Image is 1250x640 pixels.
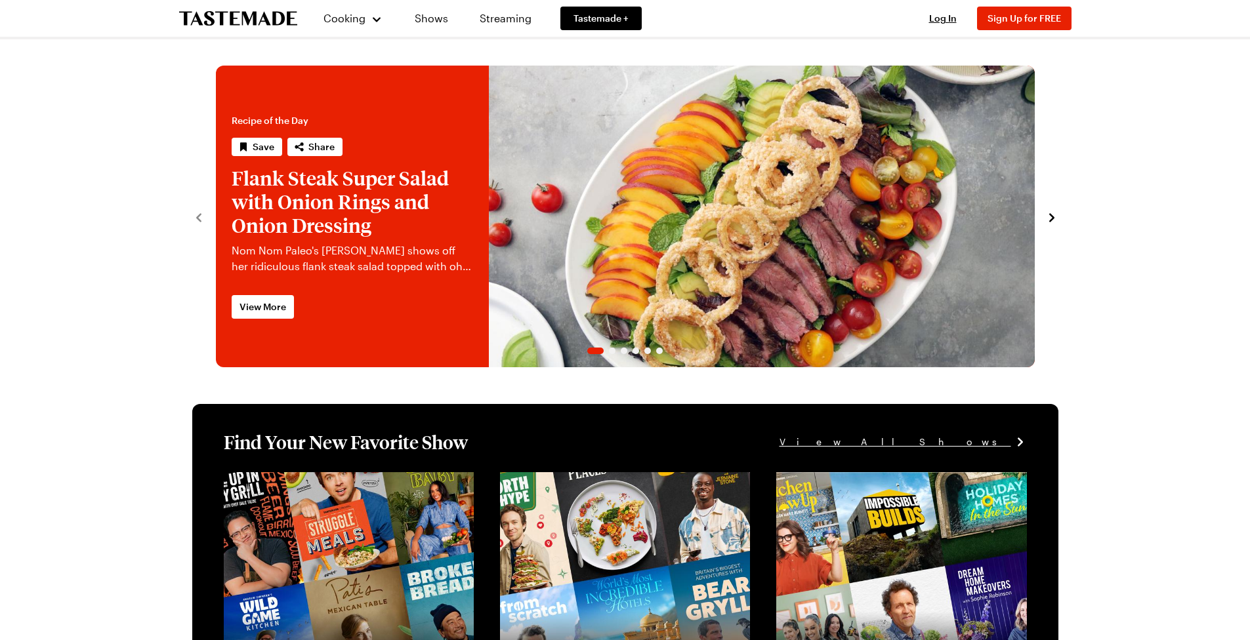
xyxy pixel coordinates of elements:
span: Save [253,140,274,153]
span: Go to slide 2 [609,348,615,354]
button: Cooking [323,3,383,34]
a: View full content for [object Object] [776,473,955,486]
a: View full content for [object Object] [500,473,679,486]
a: View full content for [object Object] [224,473,403,486]
span: Tastemade + [573,12,629,25]
a: Tastemade + [560,7,642,30]
a: View More [232,295,294,319]
span: Go to slide 6 [656,348,663,354]
span: View More [240,300,286,313]
span: Go to slide 5 [644,348,651,354]
button: Sign Up for FREE [977,7,1072,30]
button: navigate to previous item [192,209,205,224]
span: Sign Up for FREE [988,12,1061,24]
h1: Find Your New Favorite Show [224,430,468,454]
span: Go to slide 3 [621,348,627,354]
a: To Tastemade Home Page [179,11,297,26]
span: Go to slide 1 [587,348,604,354]
button: navigate to next item [1045,209,1058,224]
button: Save recipe [232,138,282,156]
span: Share [308,140,335,153]
div: 1 / 6 [216,66,1035,367]
button: Share [287,138,343,156]
span: Go to slide 4 [633,348,639,354]
button: Log In [917,12,969,25]
span: View All Shows [780,435,1011,449]
span: Cooking [323,12,365,24]
a: View All Shows [780,435,1027,449]
span: Log In [929,12,957,24]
